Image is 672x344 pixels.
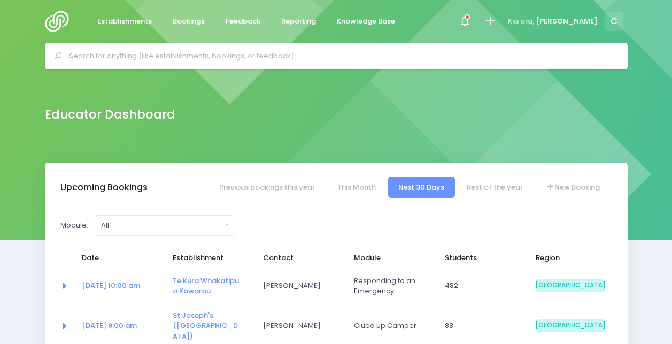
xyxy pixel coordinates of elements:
a: Rest of the year [457,177,534,198]
span: Students [445,253,514,263]
span: Knowledge Base [337,16,395,27]
a: Feedback [217,11,269,32]
span: Establishment [173,253,242,263]
h3: Upcoming Bookings [60,182,148,193]
span: Feedback [226,16,260,27]
label: Module: [60,220,88,231]
a: New Booking [535,177,610,198]
span: [PERSON_NAME] [263,320,333,331]
a: [DATE] 10:00 am [82,280,140,291]
a: This Month [327,177,386,198]
td: Lara Kirk [256,269,347,303]
a: Reporting [273,11,325,32]
span: Bookings [173,16,205,27]
span: 482 [445,280,514,291]
span: Responding to an Emergency [354,276,423,296]
input: Search for anything (like establishments, bookings, or feedback) [69,48,613,64]
td: <a href="https://app.stjis.org.nz/bookings/523348" class="font-weight-bold">15 Sep at 10:00 am</a> [75,269,166,303]
a: Bookings [164,11,214,32]
a: Knowledge Base [328,11,404,32]
a: [DATE] 9:00 am [82,320,137,331]
span: Clued up Camper [354,320,423,331]
span: Establishments [97,16,152,27]
span: 88 [445,320,514,331]
span: Date [82,253,151,263]
a: Next 30 Days [388,177,455,198]
span: [PERSON_NAME] [536,16,598,27]
span: [GEOGRAPHIC_DATA] [536,319,605,332]
td: 482 [438,269,529,303]
button: All [94,215,235,236]
span: C [605,12,623,31]
td: South Island [529,269,612,303]
a: Te Kura Whakatipu o Kawarau [173,276,239,296]
span: Reporting [281,16,316,27]
div: All [101,220,221,231]
a: St Joseph's ([GEOGRAPHIC_DATA]) [173,310,238,341]
a: Establishments [89,11,161,32]
a: Previous bookings this year [208,177,325,198]
h2: Educator Dashboard [45,107,175,122]
span: Module [354,253,423,263]
span: Contact [263,253,333,263]
span: [GEOGRAPHIC_DATA] [536,279,605,292]
span: [PERSON_NAME] [263,280,333,291]
span: Kia ora, [508,16,534,27]
img: Logo [45,11,75,32]
td: <a href="https://app.stjis.org.nz/establishments/208490" class="font-weight-bold">Te Kura Whakati... [166,269,257,303]
td: Responding to an Emergency [347,269,438,303]
span: Region [536,253,605,263]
